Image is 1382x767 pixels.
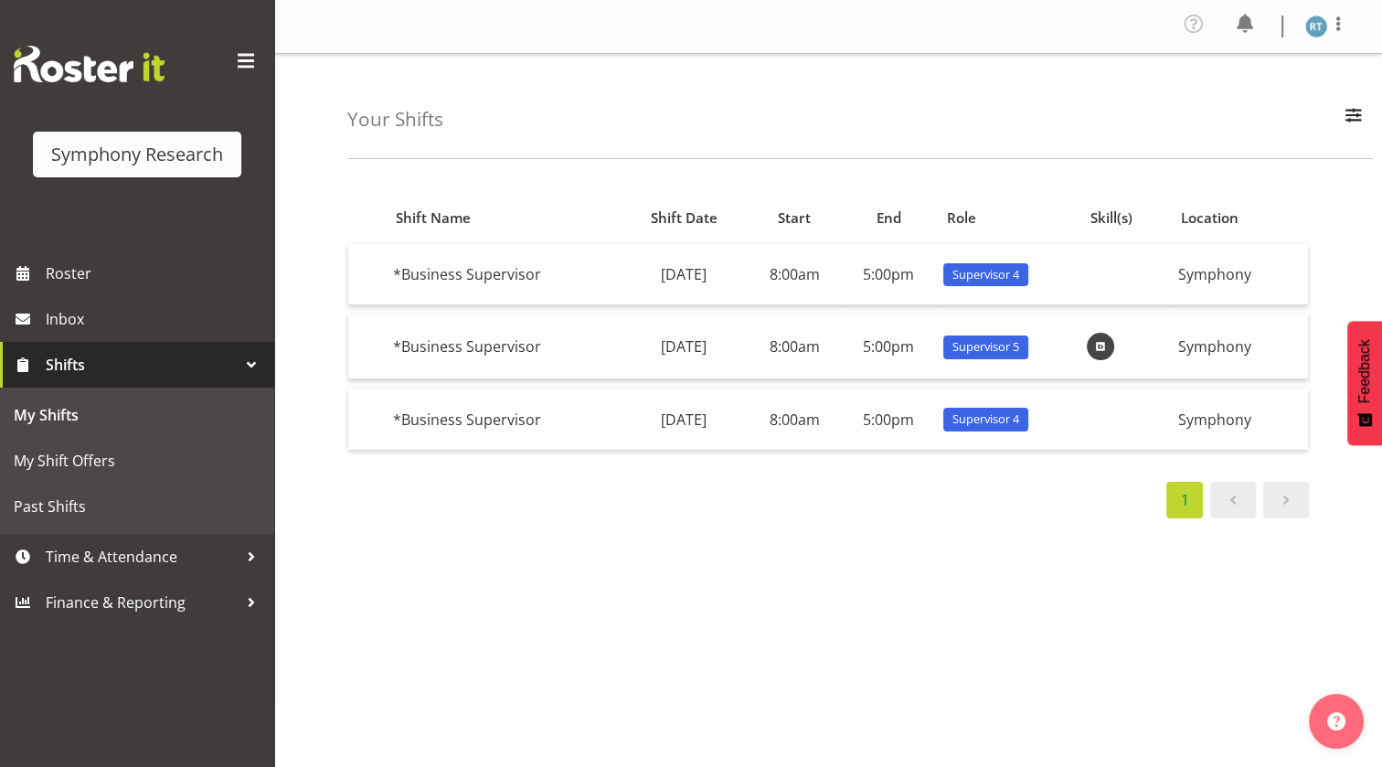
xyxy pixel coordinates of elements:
[758,208,831,229] div: Start
[952,410,1019,428] span: Supervisor 4
[14,401,260,429] span: My Shifts
[51,141,223,168] div: Symphony Research
[841,314,936,379] td: 5:00pm
[1347,321,1382,445] button: Feedback - Show survey
[1356,339,1373,403] span: Feedback
[1181,208,1298,229] div: Location
[1170,389,1308,449] td: Symphony
[748,244,842,305] td: 8:00am
[5,438,270,484] a: My Shift Offers
[386,314,622,379] td: *Business Supervisor
[1334,100,1373,140] button: Filter Employees
[631,208,737,229] div: Shift Date
[841,244,936,305] td: 5:00pm
[5,392,270,438] a: My Shifts
[46,589,238,616] span: Finance & Reporting
[947,208,1069,229] div: Role
[621,314,748,379] td: [DATE]
[1305,16,1327,37] img: raymond-tuhega1922.jpg
[1090,208,1160,229] div: Skill(s)
[46,543,238,570] span: Time & Attendance
[46,305,265,333] span: Inbox
[396,208,611,229] div: Shift Name
[841,389,936,449] td: 5:00pm
[952,338,1019,356] span: Supervisor 5
[46,260,265,287] span: Roster
[748,389,842,449] td: 8:00am
[621,389,748,449] td: [DATE]
[1170,314,1308,379] td: Symphony
[386,389,622,449] td: *Business Supervisor
[1170,244,1308,305] td: Symphony
[952,266,1019,283] span: Supervisor 4
[748,314,842,379] td: 8:00am
[347,109,443,130] h4: Your Shifts
[5,484,270,529] a: Past Shifts
[14,46,165,82] img: Rosterit website logo
[14,493,260,520] span: Past Shifts
[386,244,622,305] td: *Business Supervisor
[621,244,748,305] td: [DATE]
[46,351,238,378] span: Shifts
[14,447,260,474] span: My Shift Offers
[852,208,926,229] div: End
[1327,712,1345,730] img: help-xxl-2.png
